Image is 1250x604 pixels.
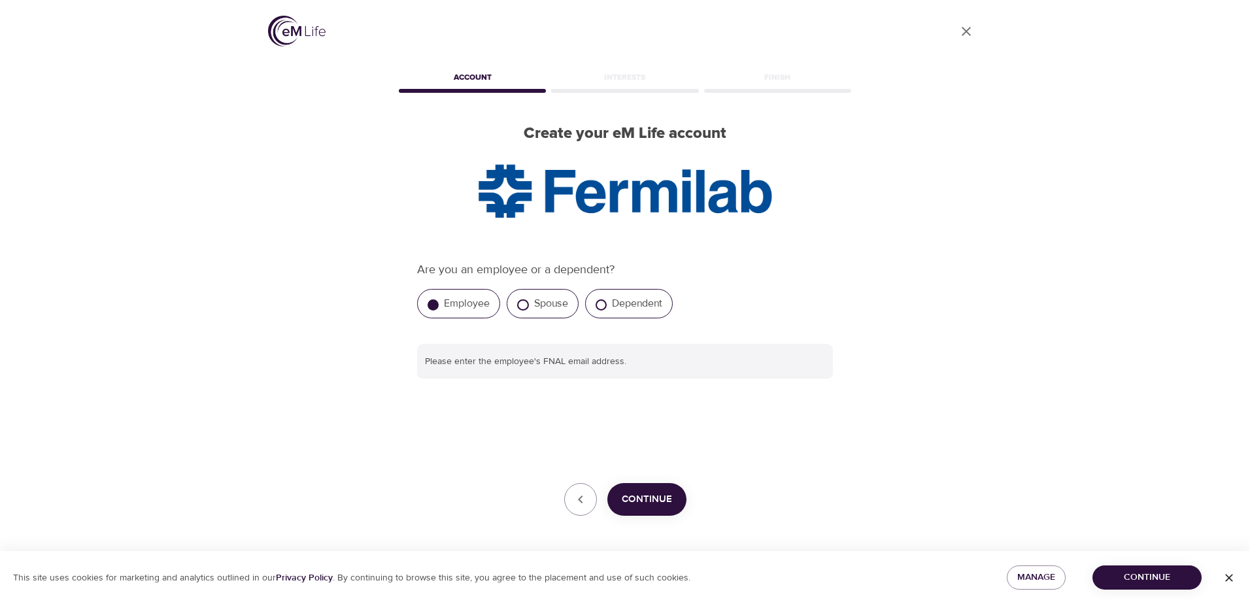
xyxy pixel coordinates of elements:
a: Privacy Policy [276,572,333,584]
img: FNAL-Logo-NAL-Blue.jpg [472,159,778,224]
span: Continue [1103,569,1191,586]
button: Continue [607,483,686,516]
button: Continue [1092,565,1202,590]
span: Continue [622,491,672,508]
label: Employee [444,297,490,310]
h2: Create your eM Life account [396,124,854,143]
img: logo [268,16,326,46]
label: Spouse [534,297,568,310]
span: Manage [1017,569,1055,586]
button: Manage [1007,565,1066,590]
p: Are you an employee or a dependent? [417,261,833,278]
label: Dependent [612,297,662,310]
a: close [951,16,982,47]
